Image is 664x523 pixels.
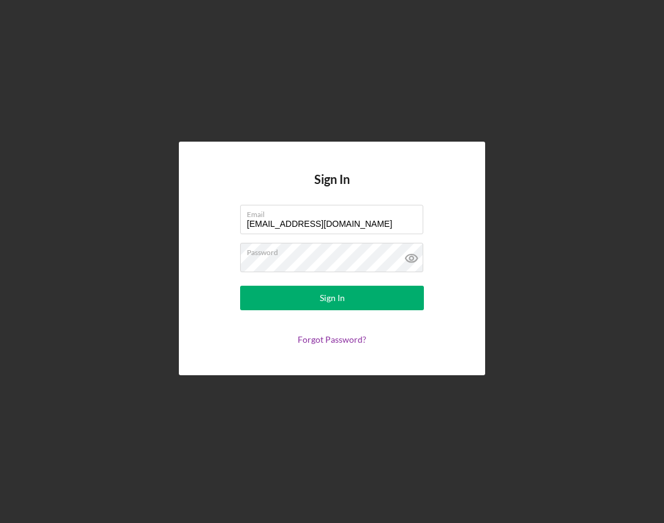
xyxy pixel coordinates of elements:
label: Email [247,205,423,219]
h4: Sign In [314,172,350,205]
a: Forgot Password? [298,334,366,345]
div: Sign In [320,286,345,310]
label: Password [247,243,423,257]
button: Sign In [240,286,424,310]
